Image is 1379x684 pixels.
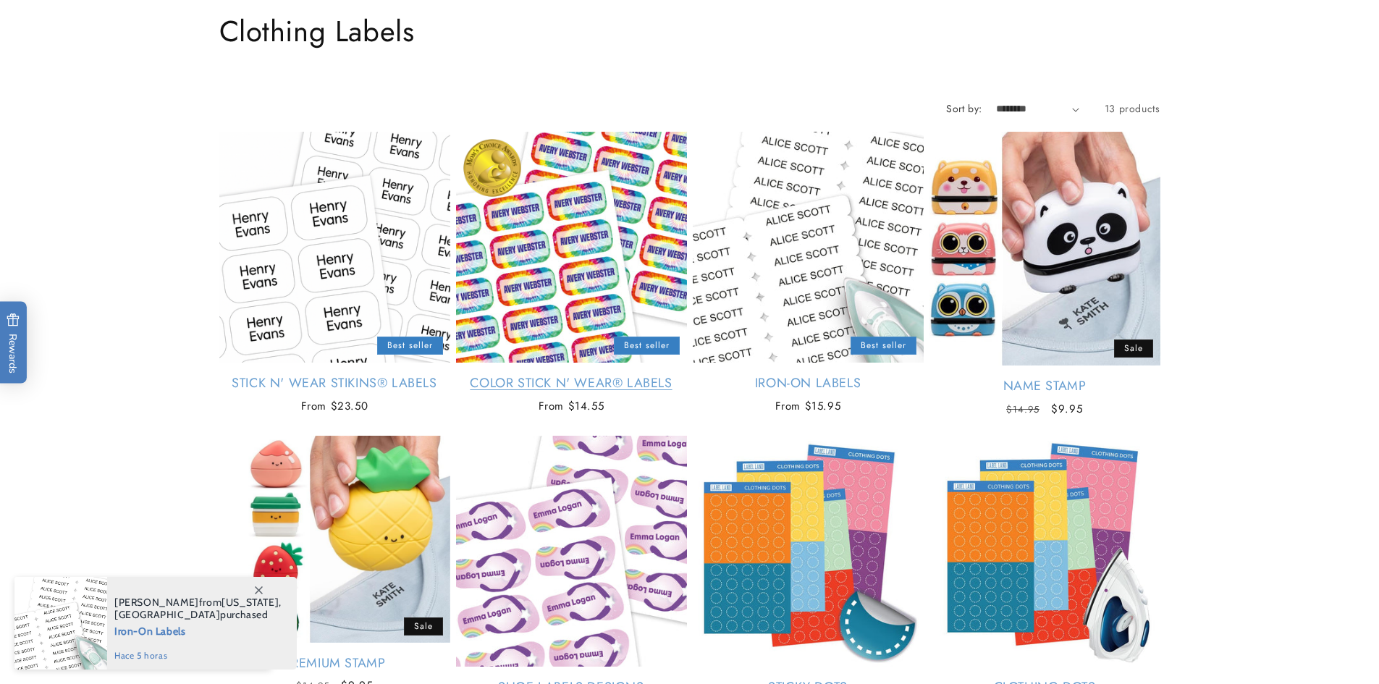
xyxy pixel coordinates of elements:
a: Premium Stamp [219,655,450,672]
span: [GEOGRAPHIC_DATA] [114,608,220,621]
a: Name Stamp [929,378,1160,394]
h1: Clothing Labels [219,12,1160,50]
span: [PERSON_NAME] [114,596,199,609]
a: Stick N' Wear Stikins® Labels [219,375,450,392]
label: Sort by: [946,101,982,116]
span: 13 products [1105,101,1160,116]
a: Iron-On Labels [693,375,924,392]
span: [US_STATE] [222,596,279,609]
span: hace 5 horas [114,649,282,662]
span: Iron-On Labels [114,621,282,639]
span: from , purchased [114,596,282,621]
span: Rewards [6,313,20,373]
a: Color Stick N' Wear® Labels [456,375,687,392]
